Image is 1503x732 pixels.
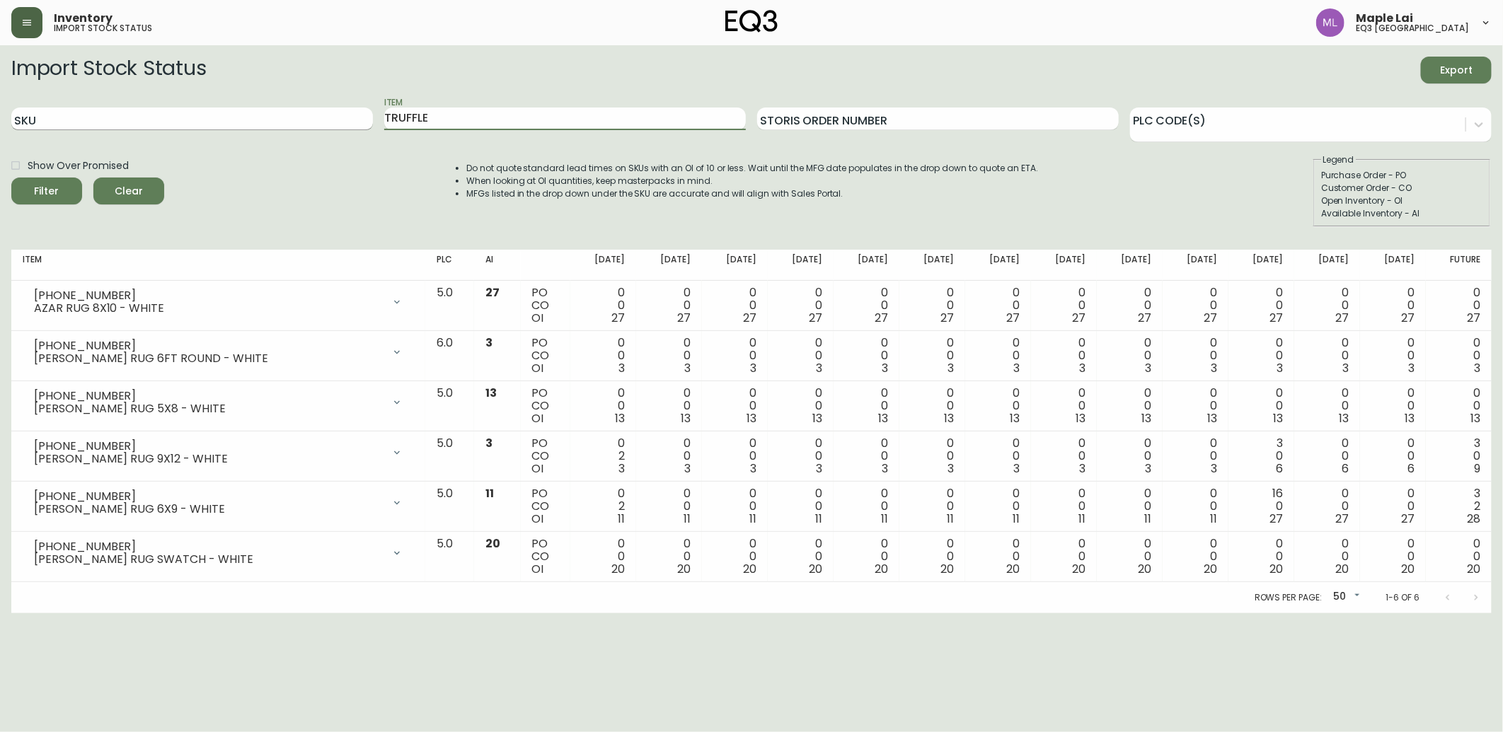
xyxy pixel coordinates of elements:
div: 0 0 [911,286,954,325]
div: 0 0 [1108,286,1151,325]
span: Show Over Promised [28,158,129,173]
div: 0 0 [1306,487,1349,525]
button: Export [1421,57,1492,83]
span: 27 [485,284,500,301]
div: 0 0 [845,538,888,576]
div: 0 0 [1042,286,1085,325]
th: [DATE] [570,250,636,281]
span: 13 [747,410,756,426]
div: 0 0 [1240,538,1283,576]
h5: import stock status [54,24,152,33]
div: Filter [35,182,59,200]
div: 0 0 [647,286,691,325]
span: 13 [1010,410,1020,426]
div: 0 0 [647,538,691,576]
div: [PHONE_NUMBER]AZAR RUG 8X10 - WHITE [23,286,414,318]
span: Maple Lai [1356,13,1413,24]
div: 0 0 [713,387,756,425]
span: OI [532,360,544,376]
div: 0 0 [582,337,625,375]
span: 20 [677,561,691,577]
span: 27 [1138,310,1151,326]
div: 0 0 [1174,538,1217,576]
span: 3 [948,460,954,477]
span: OI [532,460,544,477]
span: 20 [1006,561,1020,577]
span: OI [532,561,544,577]
h5: eq3 [GEOGRAPHIC_DATA] [1356,24,1469,33]
th: [DATE] [1031,250,1097,281]
span: 20 [940,561,954,577]
span: 27 [743,310,756,326]
th: [DATE] [834,250,899,281]
div: 0 0 [1108,538,1151,576]
div: 0 0 [911,387,954,425]
div: 0 0 [1240,337,1283,375]
div: 0 0 [1437,286,1480,325]
span: 20 [1138,561,1151,577]
div: [PHONE_NUMBER] [34,490,383,503]
div: PO CO [532,538,560,576]
span: 20 [1204,561,1217,577]
div: 0 0 [1371,286,1415,325]
div: PO CO [532,337,560,375]
div: 0 0 [1042,387,1085,425]
span: 11 [1078,511,1085,527]
span: 20 [1401,561,1415,577]
button: Clear [93,178,164,204]
span: 13 [1339,410,1349,426]
div: 0 0 [1174,437,1217,475]
span: 11 [1144,511,1151,527]
div: [PERSON_NAME] RUG 6X9 - WHITE [34,503,383,516]
span: 13 [1141,410,1151,426]
span: 27 [1269,310,1283,326]
th: PLC [425,250,473,281]
div: 0 0 [845,337,888,375]
span: Export [1432,62,1480,79]
span: 3 [485,435,493,451]
span: 11 [749,511,756,527]
span: 3 [1013,460,1020,477]
th: AI [474,250,521,281]
div: 0 0 [911,337,954,375]
div: 0 0 [911,487,954,525]
span: 13 [944,410,954,426]
div: 0 0 [977,538,1020,576]
div: [PHONE_NUMBER] [34,390,383,402]
div: 3 0 [1437,437,1480,475]
div: 0 0 [1306,337,1349,375]
span: 20 [485,535,500,552]
div: 0 0 [1240,286,1283,325]
img: 61e28cffcf8cc9f4e300d877dd684943 [1316,8,1344,37]
span: 11 [947,511,954,527]
p: Rows per page: [1255,591,1322,604]
div: 0 2 [582,487,625,525]
div: 0 0 [713,286,756,325]
div: 0 0 [1306,437,1349,475]
div: 0 0 [1108,487,1151,525]
span: 3 [750,360,756,376]
span: 3 [882,460,888,477]
span: 3 [1079,360,1085,376]
span: 13 [878,410,888,426]
span: 20 [1269,561,1283,577]
div: 0 0 [1371,437,1415,475]
img: logo [725,10,778,33]
div: 0 0 [713,437,756,475]
div: 0 0 [582,286,625,325]
th: [DATE] [702,250,768,281]
div: [PERSON_NAME] RUG 6FT ROUND - WHITE [34,352,383,365]
span: 27 [1335,310,1349,326]
span: 3 [684,460,691,477]
span: OI [532,410,544,426]
span: 3 [1408,360,1415,376]
div: 50 [1328,586,1363,609]
span: 3 [684,360,691,376]
div: [PHONE_NUMBER] [34,440,383,453]
li: Do not quote standard lead times on SKUs with an OI of 10 or less. Wait until the MFG date popula... [466,162,1038,175]
span: 27 [1006,310,1020,326]
span: 13 [485,385,497,401]
span: 3 [618,460,625,477]
span: 13 [1405,410,1415,426]
div: 0 0 [1371,487,1415,525]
